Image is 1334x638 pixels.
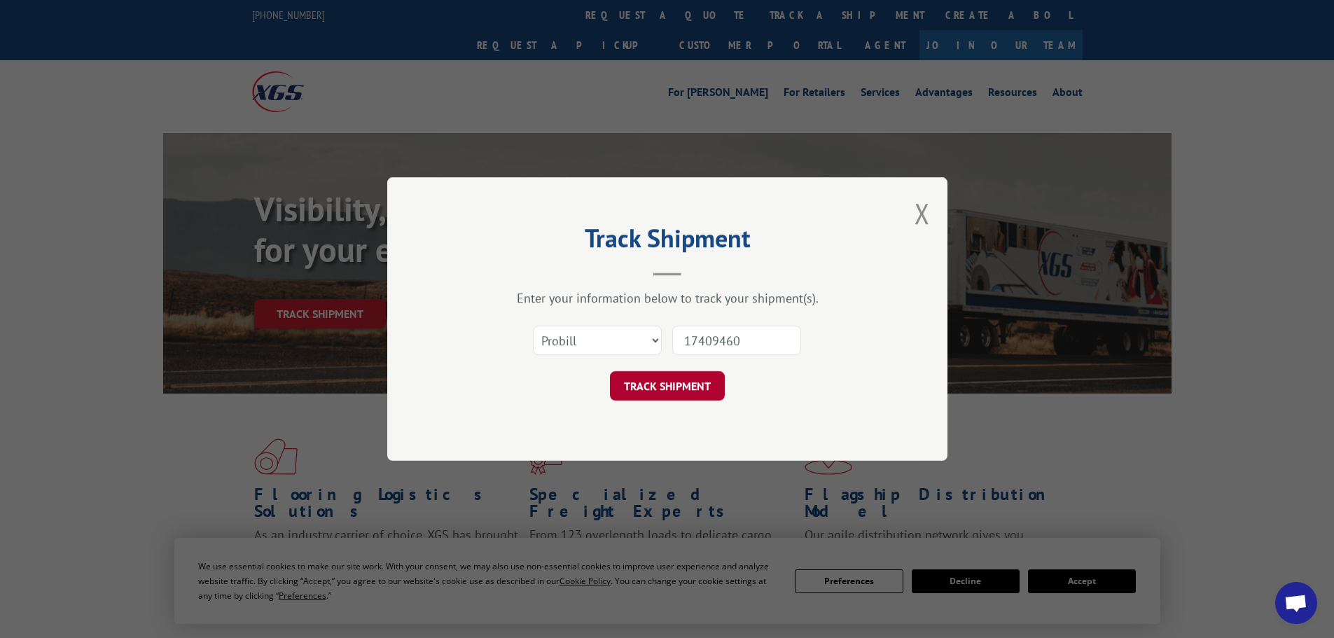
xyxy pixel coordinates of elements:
div: Enter your information below to track your shipment(s). [457,290,877,306]
a: Open chat [1275,582,1317,624]
input: Number(s) [672,326,801,355]
h2: Track Shipment [457,228,877,255]
button: TRACK SHIPMENT [610,371,725,401]
button: Close modal [915,195,930,232]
